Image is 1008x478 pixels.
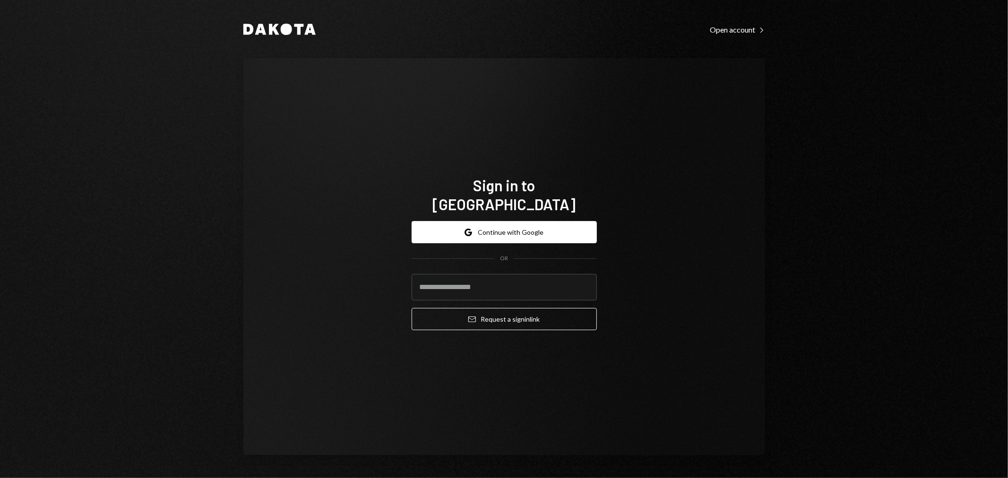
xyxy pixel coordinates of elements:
[500,255,508,263] div: OR
[412,308,597,330] button: Request a signinlink
[710,25,765,34] div: Open account
[412,221,597,243] button: Continue with Google
[710,24,765,34] a: Open account
[412,176,597,213] h1: Sign in to [GEOGRAPHIC_DATA]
